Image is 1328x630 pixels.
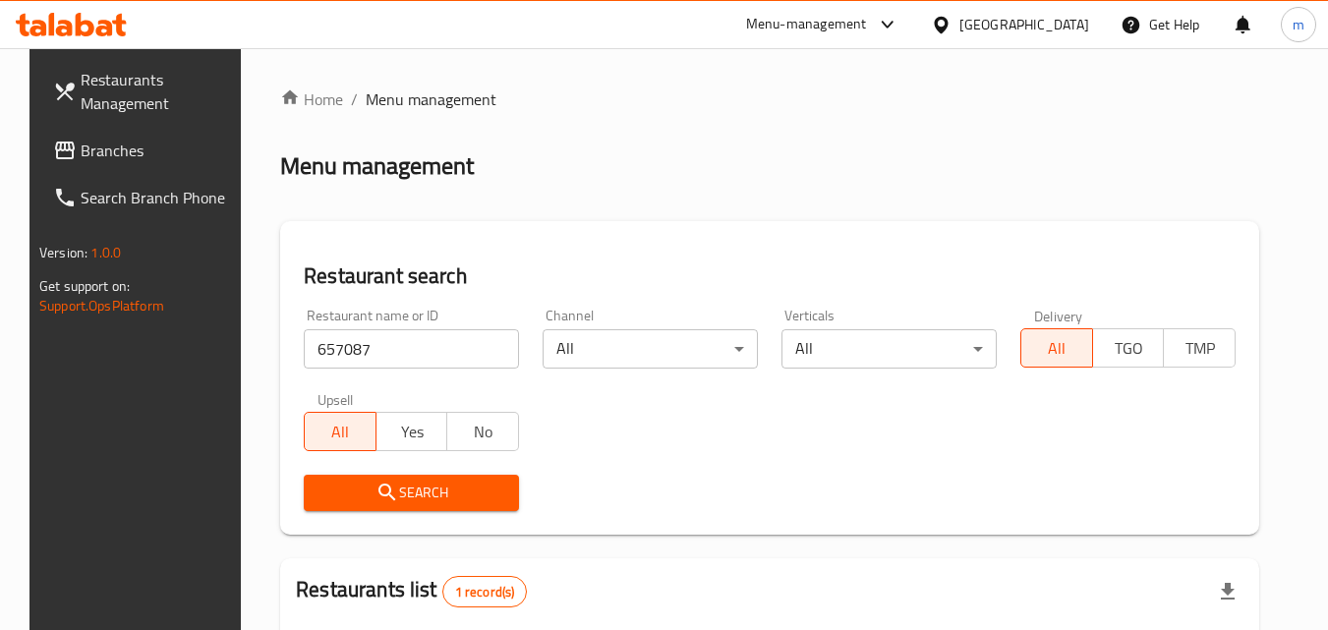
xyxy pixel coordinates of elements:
[81,139,236,162] span: Branches
[304,261,1236,291] h2: Restaurant search
[446,412,519,451] button: No
[351,87,358,111] li: /
[366,87,496,111] span: Menu management
[1020,328,1093,368] button: All
[39,273,130,299] span: Get support on:
[280,87,1259,111] nav: breadcrumb
[39,240,87,265] span: Version:
[455,418,511,446] span: No
[1092,328,1165,368] button: TGO
[1101,334,1157,363] span: TGO
[304,329,519,369] input: Search for restaurant name or ID..
[280,87,343,111] a: Home
[296,575,527,607] h2: Restaurants list
[781,329,997,369] div: All
[81,186,236,209] span: Search Branch Phone
[1029,334,1085,363] span: All
[37,127,252,174] a: Branches
[543,329,758,369] div: All
[318,392,354,406] label: Upsell
[1172,334,1228,363] span: TMP
[280,150,474,182] h2: Menu management
[375,412,448,451] button: Yes
[313,418,369,446] span: All
[1034,309,1083,322] label: Delivery
[304,412,376,451] button: All
[1293,14,1304,35] span: m
[1204,568,1251,615] div: Export file
[959,14,1089,35] div: [GEOGRAPHIC_DATA]
[746,13,867,36] div: Menu-management
[37,174,252,221] a: Search Branch Phone
[384,418,440,446] span: Yes
[1163,328,1236,368] button: TMP
[90,240,121,265] span: 1.0.0
[39,293,164,318] a: Support.OpsPlatform
[81,68,236,115] span: Restaurants Management
[443,583,527,601] span: 1 record(s)
[37,56,252,127] a: Restaurants Management
[319,481,503,505] span: Search
[304,475,519,511] button: Search
[442,576,528,607] div: Total records count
